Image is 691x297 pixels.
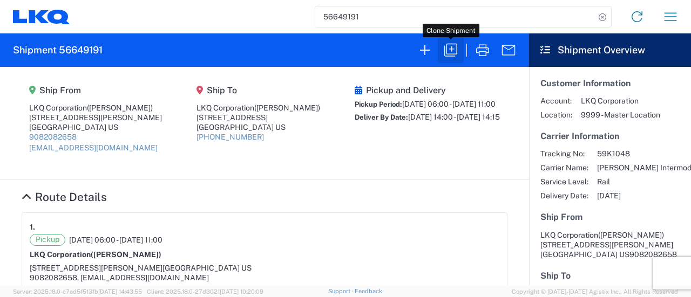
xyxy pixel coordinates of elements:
a: [PHONE_NUMBER] [197,133,264,141]
span: Location: [540,110,572,120]
h5: Ship From [29,85,162,95]
span: [DATE] 14:00 - [DATE] 14:15 [408,113,500,121]
span: ([PERSON_NAME]) [91,250,161,259]
header: Shipment Overview [529,33,691,67]
span: ([PERSON_NAME]) [87,103,153,112]
span: ([PERSON_NAME]) [254,103,320,112]
strong: LKQ Corporation [30,250,161,259]
h5: Ship From [540,212,680,222]
h5: Ship To [540,271,680,281]
input: Shipment, tracking or reference number [315,6,595,27]
span: Pickup [30,234,65,246]
div: LKQ Corporation [29,103,162,113]
span: [GEOGRAPHIC_DATA] US [162,264,252,272]
span: ([PERSON_NAME]) [598,231,664,239]
a: 9082082658 [29,133,77,141]
span: [STREET_ADDRESS][PERSON_NAME] [540,240,673,249]
span: Deliver By Date: [355,113,408,121]
h5: Customer Information [540,78,680,88]
a: Feedback [355,288,382,294]
span: [DATE] 06:00 - [DATE] 11:00 [69,235,162,245]
h5: Carrier Information [540,131,680,141]
h5: Pickup and Delivery [355,85,500,95]
div: [GEOGRAPHIC_DATA] US [197,122,320,132]
span: Server: 2025.18.0-c7ad5f513fb [13,288,142,295]
div: 9082082658, [EMAIL_ADDRESS][DOMAIN_NAME] [30,273,499,282]
a: Hide Details [22,190,107,204]
h2: Shipment 56649191 [13,44,103,57]
span: LKQ Corporation [540,231,598,239]
span: [DATE] 10:20:09 [220,288,263,295]
address: [GEOGRAPHIC_DATA] US [540,230,680,259]
span: Delivery Date: [540,191,588,201]
span: LKQ Corporation [581,96,660,106]
span: Carrier Name: [540,163,588,172]
div: [STREET_ADDRESS][PERSON_NAME] [29,113,162,122]
div: [GEOGRAPHIC_DATA] US [29,122,162,132]
span: [DATE] 14:43:55 [98,288,142,295]
span: 9999 - Master Location [581,110,660,120]
h5: Ship To [197,85,320,95]
div: [STREET_ADDRESS] [197,113,320,122]
div: LKQ Corporation [197,103,320,113]
span: 9082082658 [629,250,677,259]
span: Pickup Period: [355,100,402,108]
strong: 1. [30,220,35,234]
a: [EMAIL_ADDRESS][DOMAIN_NAME] [29,143,158,152]
span: Service Level: [540,177,588,187]
span: Client: 2025.18.0-27d3021 [147,288,263,295]
span: [DATE] 06:00 - [DATE] 11:00 [402,100,496,108]
span: [STREET_ADDRESS][PERSON_NAME] [30,264,162,272]
span: Tracking No: [540,149,588,158]
span: Copyright © [DATE]-[DATE] Agistix Inc., All Rights Reserved [512,287,678,296]
span: Account: [540,96,572,106]
a: Support [328,288,355,294]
